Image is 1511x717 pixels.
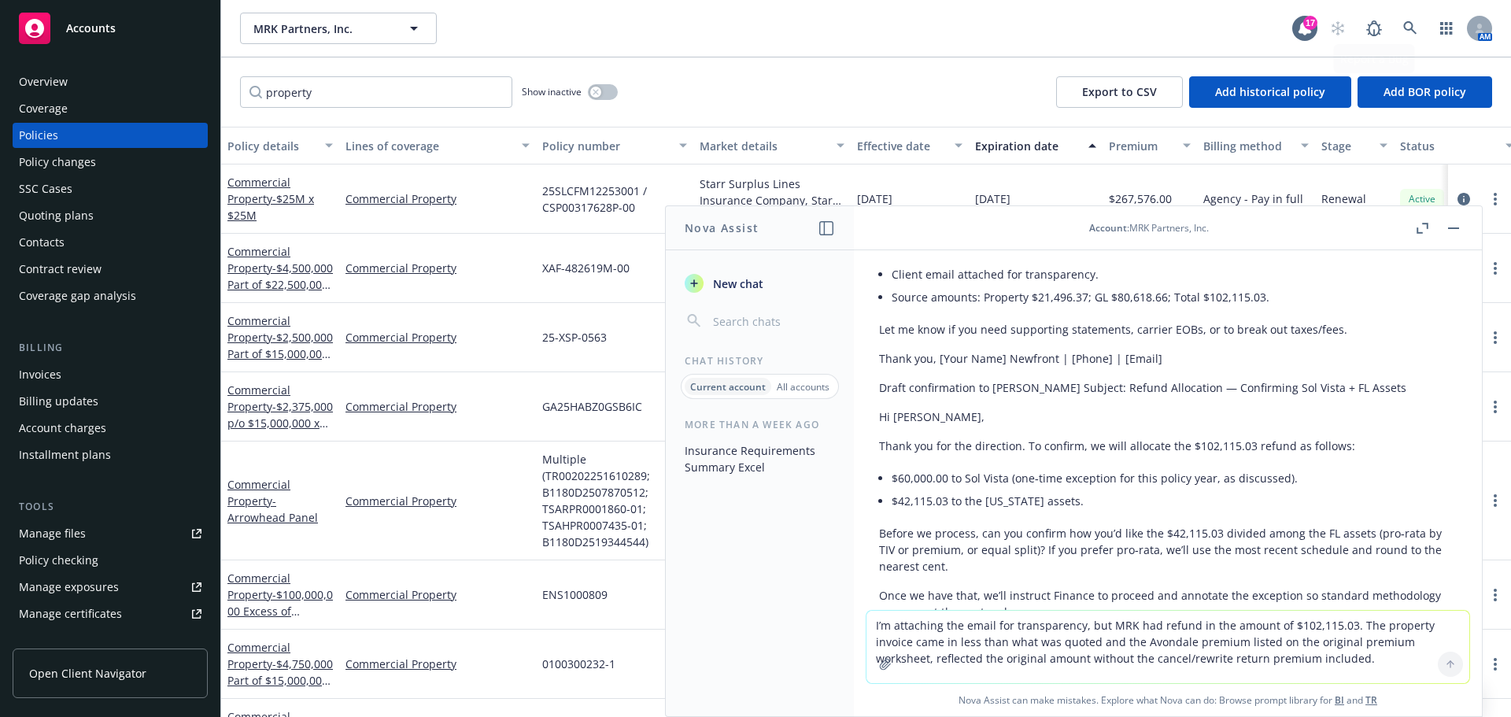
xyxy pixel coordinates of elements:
button: Stage [1315,127,1394,164]
p: All accounts [777,380,829,394]
div: Policies [19,123,58,148]
div: : MRK Partners, Inc. [1089,221,1209,235]
div: Policy changes [19,150,96,175]
a: Coverage gap analysis [13,283,208,309]
a: Commercial Property [227,383,333,447]
div: Account charges [19,416,106,441]
div: 17 [1303,16,1317,30]
a: more [1486,328,1505,347]
a: Commercial Property [227,571,333,635]
a: Commercial Property [227,244,333,325]
button: Effective date [851,127,969,164]
button: MRK Partners, Inc. [240,13,437,44]
a: Contacts [13,230,208,255]
a: Start snowing [1322,13,1354,44]
a: Policy checking [13,548,208,573]
div: Coverage gap analysis [19,283,136,309]
p: Current account [690,380,766,394]
div: Policy number [542,138,670,154]
li: Source amounts: Property $21,496.37; GL $80,618.66; Total $102,115.03. [892,286,1457,309]
span: Open Client Navigator [29,665,146,682]
div: Status [1400,138,1496,154]
span: New chat [710,275,763,292]
a: Commercial Property [345,656,530,672]
input: Search chats [710,310,835,332]
a: Commercial Property [345,329,530,346]
a: more [1486,655,1505,674]
a: Commercial Property [345,493,530,509]
span: 25SLCFM12253001 / CSP00317628P-00 [542,183,687,216]
div: Tools [13,499,208,515]
span: Show inactive [522,85,582,98]
span: - Arrowhead Panel [227,493,318,525]
p: Thank you, [Your Name] Newfront | [Phone] | [Email] [879,350,1457,367]
a: Quoting plans [13,203,208,228]
span: XAF-482619M-00 [542,260,630,276]
span: 25-XSP-0563 [542,329,607,346]
a: Commercial Property [227,175,314,223]
a: Commercial Property [227,313,333,394]
span: Renewal [1321,190,1366,207]
li: $42,115.03 to the [US_STATE] assets. [892,490,1457,512]
a: Billing updates [13,389,208,414]
a: Policy changes [13,150,208,175]
input: Filter by keyword... [240,76,512,108]
a: Commercial Property [227,477,318,525]
a: more [1486,190,1505,209]
span: Add historical policy [1215,84,1325,99]
a: more [1486,259,1505,278]
a: Switch app [1431,13,1462,44]
span: - $4,500,000 Part of $22,500,000 Excess of $2,500,000 [227,261,333,325]
span: Nova Assist can make mistakes. Explore what Nova can do: Browse prompt library for and [860,684,1476,716]
button: Add BOR policy [1358,76,1492,108]
div: Manage exposures [19,575,119,600]
button: Policy number [536,127,693,164]
a: more [1486,491,1505,510]
a: Policies [13,123,208,148]
p: Thank you for the direction. To confirm, we will allocate the $102,115.03 refund as follows: [879,438,1457,454]
a: Commercial Property [345,586,530,603]
span: GA25HABZ0GSB6IC [542,398,642,415]
a: Contract review [13,257,208,282]
div: Stage [1321,138,1370,154]
button: Market details [693,127,851,164]
li: $60,000.00 to Sol Vista (one‑time exception for this policy year, as discussed). [892,467,1457,490]
a: TR [1365,693,1377,707]
span: [DATE] [975,190,1010,207]
div: Manage claims [19,628,98,653]
div: Quoting plans [19,203,94,228]
div: Premium [1109,138,1173,154]
div: Billing updates [19,389,98,414]
a: circleInformation [1454,190,1473,209]
a: SSC Cases [13,176,208,201]
div: Market details [700,138,827,154]
div: Starr Surplus Lines Insurance Company, Starr Companies, Amwins [700,176,844,209]
a: Manage exposures [13,575,208,600]
div: Lines of coverage [345,138,512,154]
a: Coverage [13,96,208,121]
a: Installment plans [13,442,208,468]
a: more [1486,397,1505,416]
span: Accounts [66,22,116,35]
span: - $100,000,000 Excess of $100,000,000 [227,587,333,635]
button: Insurance Requirements Summary Excel [678,438,841,480]
a: Report a Bug [1358,13,1390,44]
p: Let me know if you need supporting statements, carrier EOBs, or to break out taxes/fees. [879,321,1457,338]
button: Add historical policy [1189,76,1351,108]
button: Premium [1103,127,1197,164]
button: Lines of coverage [339,127,536,164]
div: Expiration date [975,138,1079,154]
h1: Nova Assist [685,220,759,236]
button: Export to CSV [1056,76,1183,108]
p: Draft confirmation to [PERSON_NAME] Subject: Refund Allocation — Confirming Sol Vista + FL Assets [879,379,1457,396]
a: Overview [13,69,208,94]
button: New chat [678,269,841,298]
div: Billing [13,340,208,356]
span: Multiple (TR00202251610289; B1180D2507870512; TSARPR0001860-01; TSAHPR0007435-01; B1180D2519344544) [542,451,687,550]
a: BI [1335,693,1344,707]
div: Installment plans [19,442,111,468]
a: Manage files [13,521,208,546]
p: Hi [PERSON_NAME], [879,408,1457,425]
span: Add BOR policy [1384,84,1466,99]
button: Policy details [221,127,339,164]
